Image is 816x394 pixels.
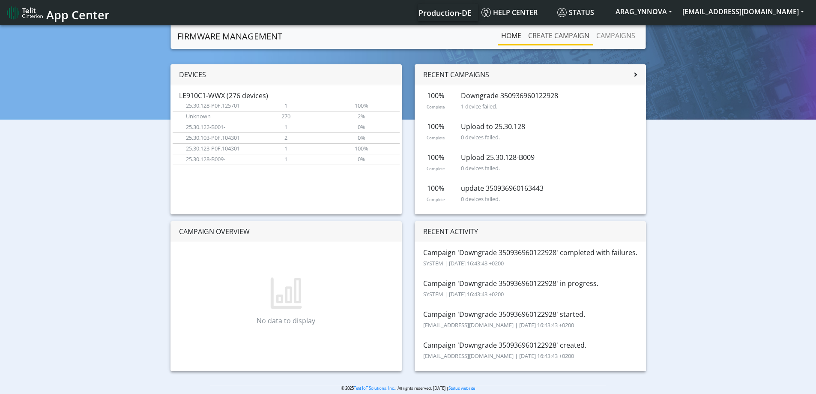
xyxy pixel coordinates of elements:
div: 100% [417,121,454,142]
span: 25.30.128-B009-P0F.126300 [179,155,225,172]
li: Campaign 'Downgrade 350936960122928' in progress. [415,273,646,304]
span: Devices [277,121,295,129]
span: 270 [281,112,290,120]
span: Current version [181,153,217,161]
span: 25.30.128-P0F.125701 [186,102,240,109]
button: [EMAIL_ADDRESS][DOMAIN_NAME] [677,4,809,19]
span: Devices [277,132,295,140]
span: 1 [284,144,287,152]
span: 1 [284,155,287,163]
span: 25.30.103-P0F.104301 [186,134,240,141]
p: © 2025 . All rights reserved. [DATE] | [210,385,606,391]
img: knowledge.svg [481,8,491,17]
small: SYSTEM | [DATE] 16:43:43 +0200 [423,259,504,267]
span: Connected in past week [334,164,389,172]
small: 0 devices failed. [461,133,500,141]
a: Telit IoT Solutions, Inc. [354,385,395,391]
small: 1 device failed. [461,102,497,110]
span: Current version [181,143,217,150]
span: Devices [277,111,295,118]
span: Connected in past week [334,143,389,150]
small: SYSTEM | [DATE] 16:43:43 +0200 [423,290,504,298]
span: Production-DE [418,8,472,18]
span: App Center [46,7,110,23]
div: 100% [417,90,454,111]
div: Recent activity [415,221,646,242]
li: Campaign 'Downgrade 350936960122928' created. [415,335,646,366]
small: [EMAIL_ADDRESS][DOMAIN_NAME] | [DATE] 16:43:43 +0200 [423,352,574,360]
small: Complete [427,197,445,202]
button: ARAG_YNNOVA [610,4,677,19]
a: Home [498,27,525,44]
span: Connected in past week [334,132,389,140]
a: Create campaign [525,27,593,44]
span: Upload to 25.30.128 [461,122,525,131]
small: Complete [427,166,445,171]
a: Status website [448,385,475,391]
div: Recent campaigns [415,64,646,85]
span: Devices [277,153,295,161]
p: No data to display [182,316,390,326]
span: Downgrade 350936960122928 [461,91,558,100]
span: Upload 25.30.128-B009 [461,153,535,162]
span: 2% [358,112,365,120]
div: 100% [417,152,454,173]
span: 0% [358,134,365,141]
small: 0 devices failed. [461,195,500,203]
span: 1 [284,123,287,131]
small: Complete [427,135,445,141]
span: Current version [181,111,217,118]
span: 25.30.122-B001-P0F.103901 [179,123,225,140]
div: LE910C1-WWX (276 devices) [173,90,400,101]
span: 2 [284,134,287,141]
a: Your current platform instance [418,4,471,21]
img: No data to display [259,254,314,309]
div: Devices [170,64,402,85]
span: Help center [481,8,538,17]
span: Status [557,8,594,17]
div: Campaign overview [170,221,402,242]
span: 100% [355,102,368,109]
span: 0% [358,155,365,163]
span: Connected in past week [334,121,389,129]
div: 100% [417,183,454,204]
span: 25.30.123-P0F.104301 [186,144,240,152]
a: Status [554,4,610,21]
small: Complete [427,104,445,110]
a: Campaigns [593,27,639,44]
span: Connected in past week [334,111,389,118]
span: update 350936960163443 [461,183,544,193]
li: Campaign 'Downgrade 350936960122928' completed with failures. [415,242,646,274]
small: [EMAIL_ADDRESS][DOMAIN_NAME] | [DATE] 16:43:43 +0200 [423,321,574,329]
span: Devices [277,143,295,150]
small: 0 devices failed. [461,164,500,172]
li: Campaign 'Downgrade 350936960122928' started. [415,304,646,335]
span: 1 [284,102,287,109]
a: Firmware management [177,28,282,45]
span: 0% [358,123,365,131]
a: Help center [478,4,554,21]
a: App Center [7,3,108,22]
span: Devices [277,164,295,172]
span: Unknown [186,112,211,120]
img: status.svg [557,8,567,17]
span: Current version [181,121,217,129]
img: logo-telit-cinterion-gw-new.png [7,6,43,20]
span: 100% [355,144,368,152]
span: Connected in past week [334,153,389,161]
